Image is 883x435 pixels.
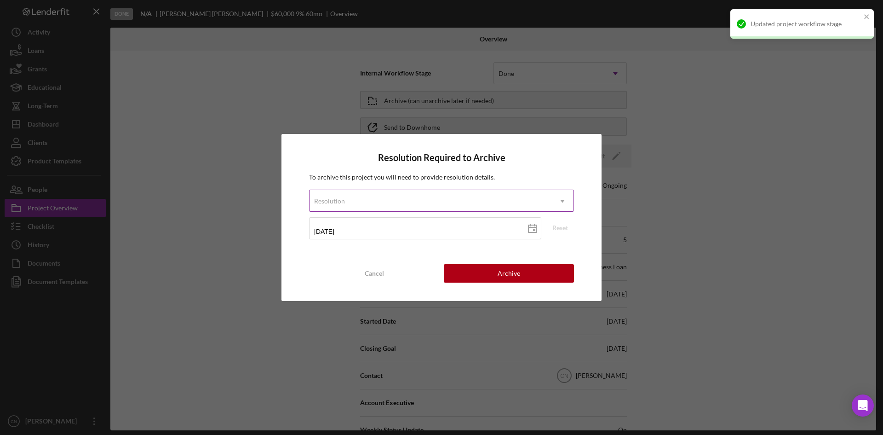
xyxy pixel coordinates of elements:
div: Reset [552,221,568,235]
div: Archive [498,264,520,283]
button: Cancel [309,264,439,283]
div: Updated project workflow stage [751,20,861,28]
button: Reset [546,221,574,235]
div: Resolution [314,197,345,205]
p: To archive this project you will need to provide resolution details. [309,172,574,182]
div: Cancel [365,264,384,283]
button: Archive [444,264,574,283]
button: close [864,13,870,22]
h4: Resolution Required to Archive [309,152,574,163]
div: Open Intercom Messenger [852,394,874,417]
